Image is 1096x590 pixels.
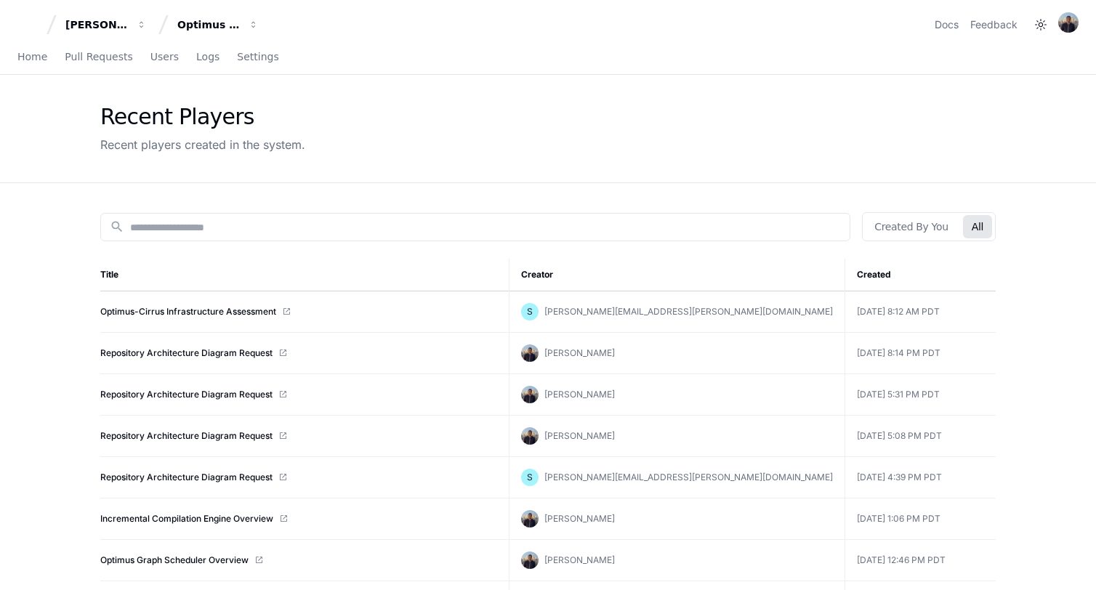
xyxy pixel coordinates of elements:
td: [DATE] 8:14 PM PDT [845,333,996,374]
a: Docs [935,17,959,32]
button: All [963,215,992,238]
button: [PERSON_NAME] - Personal [60,12,153,38]
img: avatar [521,344,539,362]
img: avatar [1058,12,1079,33]
a: Home [17,41,47,74]
span: Home [17,52,47,61]
h1: S [527,472,533,483]
a: Logs [196,41,219,74]
mat-icon: search [110,219,124,234]
a: Optimus Graph Scheduler Overview [100,554,249,566]
div: [PERSON_NAME] - Personal [65,17,128,32]
img: avatar [521,427,539,445]
td: [DATE] 8:12 AM PDT [845,291,996,333]
img: avatar [521,386,539,403]
th: Creator [509,259,845,291]
div: Recent Players [100,104,305,130]
span: [PERSON_NAME] [544,430,615,441]
a: Repository Architecture Diagram Request [100,472,273,483]
span: Users [150,52,179,61]
div: Recent players created in the system. [100,136,305,153]
td: [DATE] 5:31 PM PDT [845,374,996,416]
iframe: Open customer support [1049,542,1089,581]
a: Optimus-Cirrus Infrastructure Assessment [100,306,276,318]
th: Title [100,259,509,291]
a: Repository Architecture Diagram Request [100,389,273,400]
span: [PERSON_NAME] [544,513,615,524]
td: [DATE] 4:39 PM PDT [845,457,996,498]
h1: S [527,306,533,318]
span: [PERSON_NAME] [544,347,615,358]
div: Optimus Cirrus [177,17,240,32]
span: Pull Requests [65,52,132,61]
span: [PERSON_NAME][EMAIL_ADDRESS][PERSON_NAME][DOMAIN_NAME] [544,306,833,317]
a: Incremental Compilation Engine Overview [100,513,273,525]
a: Repository Architecture Diagram Request [100,347,273,359]
a: Settings [237,41,278,74]
button: Created By You [866,215,956,238]
span: Settings [237,52,278,61]
span: [PERSON_NAME][EMAIL_ADDRESS][PERSON_NAME][DOMAIN_NAME] [544,472,833,482]
th: Created [845,259,996,291]
img: avatar [521,510,539,528]
span: [PERSON_NAME] [544,554,615,565]
td: [DATE] 12:46 PM PDT [845,540,996,581]
span: [PERSON_NAME] [544,389,615,400]
span: Logs [196,52,219,61]
td: [DATE] 5:08 PM PDT [845,416,996,457]
a: Repository Architecture Diagram Request [100,430,273,442]
td: [DATE] 1:06 PM PDT [845,498,996,540]
a: Users [150,41,179,74]
img: avatar [521,551,539,569]
button: Feedback [970,17,1018,32]
button: Optimus Cirrus [172,12,265,38]
a: Pull Requests [65,41,132,74]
